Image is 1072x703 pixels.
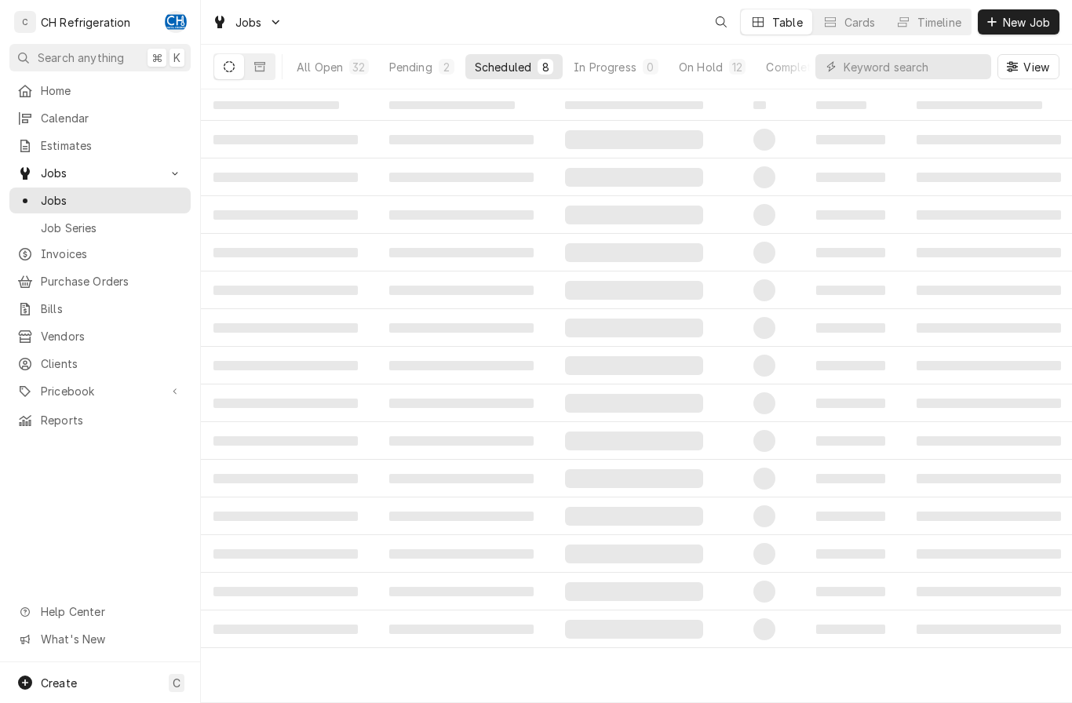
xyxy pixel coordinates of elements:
span: ‌ [389,625,534,634]
span: Jobs [235,14,262,31]
span: ‌ [816,587,885,596]
span: ‌ [917,512,1061,521]
span: Clients [41,355,183,372]
span: ‌ [389,323,534,333]
span: K [173,49,180,66]
span: C [173,675,180,691]
span: ‌ [565,130,703,149]
div: Timeline [917,14,961,31]
span: ‌ [213,474,358,483]
a: Job Series [9,215,191,241]
a: Go to Help Center [9,599,191,625]
span: ‌ [917,135,1061,144]
span: ‌ [816,625,885,634]
span: ‌ [816,173,885,182]
table: Scheduled Jobs List Loading [201,89,1072,703]
span: Home [41,82,183,99]
span: Jobs [41,165,159,181]
span: ‌ [816,361,885,370]
span: ‌ [753,430,775,452]
span: ‌ [753,101,766,109]
span: ‌ [565,507,703,526]
span: ‌ [753,505,775,527]
span: ‌ [213,210,358,220]
div: Scheduled [475,59,531,75]
span: ‌ [565,394,703,413]
div: 8 [541,59,550,75]
span: Jobs [41,192,183,209]
span: Invoices [41,246,183,262]
span: ‌ [213,436,358,446]
span: ‌ [753,581,775,603]
span: ‌ [389,436,534,446]
span: ‌ [816,101,866,109]
a: Clients [9,351,191,377]
span: ‌ [816,399,885,408]
span: ‌ [753,129,775,151]
span: ‌ [565,356,703,375]
span: Job Series [41,220,183,236]
span: ‌ [565,620,703,639]
span: ‌ [213,587,358,596]
span: ‌ [917,173,1061,182]
a: Go to Pricebook [9,378,191,404]
span: ‌ [753,166,775,188]
a: Calendar [9,105,191,131]
span: Pricebook [41,383,159,399]
span: ‌ [565,206,703,224]
span: ‌ [816,474,885,483]
span: ‌ [753,242,775,264]
span: ‌ [389,361,534,370]
span: ‌ [917,436,1061,446]
span: ‌ [213,399,358,408]
span: What's New [41,631,181,647]
span: ‌ [753,468,775,490]
span: ‌ [565,243,703,262]
span: ‌ [816,286,885,295]
div: On Hold [679,59,723,75]
div: Chris Hiraga's Avatar [165,11,187,33]
a: Purchase Orders [9,268,191,294]
span: ‌ [389,587,534,596]
span: ‌ [389,173,534,182]
a: Go to Jobs [206,9,289,35]
div: Table [772,14,803,31]
span: View [1020,59,1052,75]
span: ‌ [213,101,339,109]
div: Completed [766,59,825,75]
span: ‌ [213,135,358,144]
a: Go to What's New [9,626,191,652]
span: ‌ [816,248,885,257]
span: ‌ [213,173,358,182]
span: ‌ [917,248,1061,257]
span: ‌ [565,469,703,488]
span: Create [41,676,77,690]
span: ‌ [917,474,1061,483]
span: ‌ [917,549,1061,559]
button: Search anything⌘K [9,44,191,71]
span: ‌ [389,101,515,109]
div: Cards [844,14,876,31]
span: ‌ [917,399,1061,408]
span: ‌ [816,323,885,333]
span: ‌ [917,210,1061,220]
a: Vendors [9,323,191,349]
div: 2 [442,59,451,75]
span: Estimates [41,137,183,154]
span: ‌ [213,323,358,333]
span: ‌ [917,286,1061,295]
button: View [997,54,1059,79]
span: ‌ [565,101,703,109]
a: Invoices [9,241,191,267]
span: ‌ [565,545,703,563]
a: Reports [9,407,191,433]
span: ‌ [389,549,534,559]
div: CH [165,11,187,33]
span: ‌ [389,248,534,257]
span: ‌ [389,210,534,220]
input: Keyword search [844,54,983,79]
span: ‌ [565,168,703,187]
span: ‌ [565,281,703,300]
div: CH Refrigeration [41,14,131,31]
span: Vendors [41,328,183,344]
